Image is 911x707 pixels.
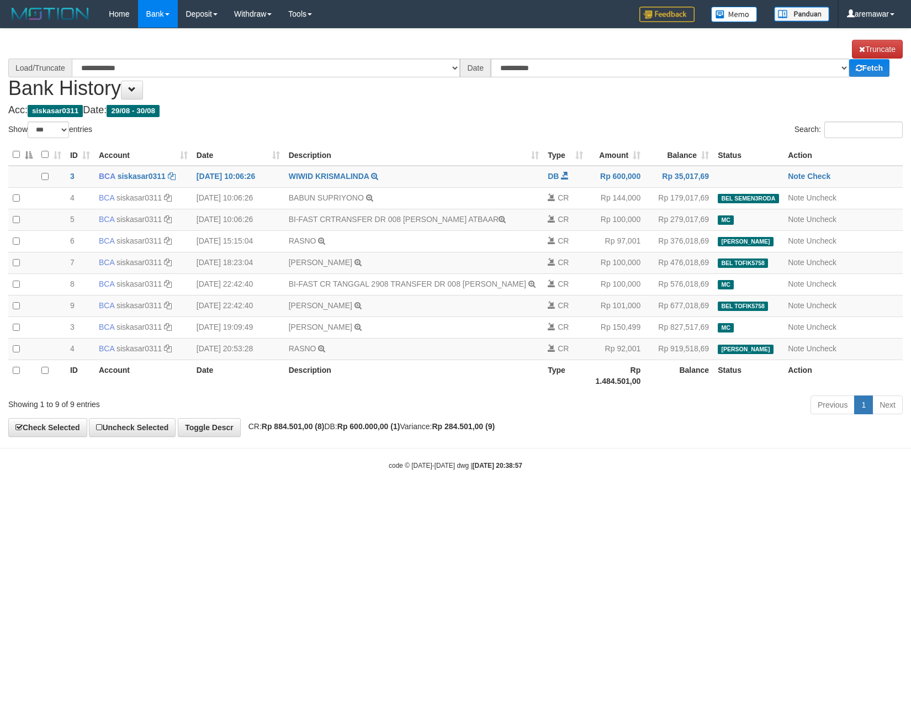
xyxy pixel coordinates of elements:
[284,360,544,391] th: Description
[645,252,713,273] td: Rp 476,018,69
[178,418,241,437] a: Toggle Descr
[713,360,783,391] th: Status
[164,215,172,224] a: Copy siskasar0311 to clipboard
[718,194,778,203] span: BEL SEMEN3RODA
[788,258,804,267] a: Note
[94,144,192,166] th: Account: activate to sort column ascending
[70,279,75,288] span: 8
[788,215,804,224] a: Note
[99,193,114,202] span: BCA
[70,193,75,202] span: 4
[164,193,172,202] a: Copy siskasar0311 to clipboard
[587,252,645,273] td: Rp 100,000
[118,172,166,181] a: siskasar0311
[99,236,114,245] span: BCA
[795,122,903,138] label: Search:
[99,279,114,288] span: BCA
[718,258,768,268] span: BEL TOFIK5758
[99,215,114,224] span: BCA
[389,462,522,469] small: code © [DATE]-[DATE] dwg |
[337,422,400,431] strong: Rp 600.000,00 (1)
[558,258,569,267] span: CR
[99,323,114,331] span: BCA
[192,230,284,252] td: [DATE] 15:15:04
[558,215,569,224] span: CR
[849,59,889,77] a: Fetch
[807,172,830,181] a: Check
[645,295,713,316] td: Rp 677,018,69
[558,323,569,331] span: CR
[70,344,75,353] span: 4
[645,230,713,252] td: Rp 376,018,69
[645,187,713,209] td: Rp 179,017,69
[718,237,774,246] span: [PERSON_NAME]
[807,258,836,267] a: Uncheck
[8,122,92,138] label: Show entries
[289,193,364,202] a: BABUN SUPRIYONO
[164,236,172,245] a: Copy siskasar0311 to clipboard
[99,344,114,353] span: BCA
[8,6,92,22] img: MOTION_logo.png
[192,187,284,209] td: [DATE] 10:06:26
[783,360,903,391] th: Action
[783,144,903,166] th: Action
[70,236,75,245] span: 6
[718,302,768,311] span: BEL TOFIK5758
[116,258,162,267] a: siskasar0311
[718,280,734,289] span: Manually Checked by: arecemara
[164,279,172,288] a: Copy siskasar0311 to clipboard
[558,344,569,353] span: CR
[587,230,645,252] td: Rp 97,001
[807,236,836,245] a: Uncheck
[116,215,162,224] a: siskasar0311
[116,279,162,288] a: siskasar0311
[116,193,162,202] a: siskasar0311
[192,273,284,295] td: [DATE] 22:42:40
[192,209,284,230] td: [DATE] 10:06:26
[645,273,713,295] td: Rp 576,018,69
[284,144,544,166] th: Description: activate to sort column ascending
[99,172,115,181] span: BCA
[8,418,87,437] a: Check Selected
[788,172,805,181] a: Note
[116,236,162,245] a: siskasar0311
[788,301,804,310] a: Note
[587,316,645,338] td: Rp 150,499
[645,166,713,188] td: Rp 35,017,69
[66,144,94,166] th: ID: activate to sort column ascending
[788,279,804,288] a: Note
[243,422,495,431] span: CR: DB: Variance:
[807,323,836,331] a: Uncheck
[192,144,284,166] th: Date: activate to sort column ascending
[645,144,713,166] th: Balance: activate to sort column ascending
[116,323,162,331] a: siskasar0311
[8,59,72,77] div: Load/Truncate
[164,323,172,331] a: Copy siskasar0311 to clipboard
[289,323,352,331] a: [PERSON_NAME]
[116,301,162,310] a: siskasar0311
[587,144,645,166] th: Amount: activate to sort column ascending
[713,144,783,166] th: Status
[192,338,284,360] td: [DATE] 20:53:28
[94,360,192,391] th: Account
[872,395,903,414] a: Next
[8,394,372,410] div: Showing 1 to 9 of 9 entries
[37,144,66,166] th: : activate to sort column ascending
[587,166,645,188] td: Rp 600,000
[788,344,804,353] a: Note
[289,236,316,245] a: RASNO
[558,301,569,310] span: CR
[70,301,75,310] span: 9
[645,209,713,230] td: Rp 279,017,69
[807,279,836,288] a: Uncheck
[558,193,569,202] span: CR
[587,209,645,230] td: Rp 100,000
[28,105,83,117] span: siskasar0311
[807,215,836,224] a: Uncheck
[824,122,903,138] input: Search:
[718,345,774,354] span: [PERSON_NAME]
[432,422,495,431] strong: Rp 284.501,00 (9)
[807,344,836,353] a: Uncheck
[164,301,172,310] a: Copy siskasar0311 to clipboard
[284,209,544,230] td: BI-FAST CRTRANSFER DR 008 [PERSON_NAME] ATBAAR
